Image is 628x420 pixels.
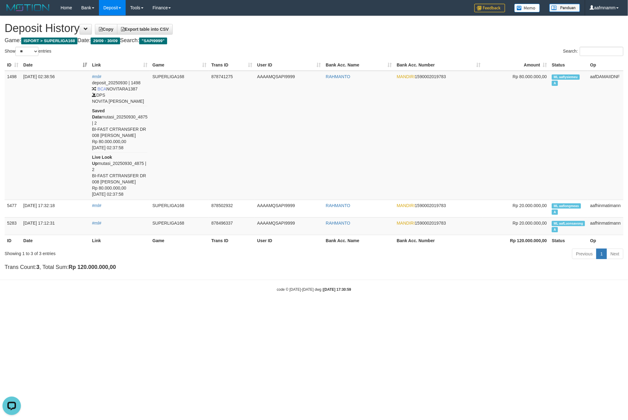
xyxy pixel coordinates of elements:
th: User ID: activate to sort column ascending [255,59,323,71]
th: Status [549,235,588,246]
th: Date [21,235,90,246]
strong: 3 [36,264,39,270]
span: BCA [97,86,106,91]
img: MOTION_logo.png [5,3,51,12]
td: AAAAMQSAPI9999 [255,217,323,235]
td: 5477 [5,200,21,217]
td: SUPERLIGA168 [150,217,209,235]
a: #ml# [92,203,101,208]
td: SUPERLIGA168 [150,200,209,217]
th: Status [549,59,588,71]
h1: Deposit History [5,22,623,34]
span: Manually Linked by aaflongmeas [552,203,581,209]
span: Approved [552,227,558,232]
div: deposit_20250930 | 1498 NOVITARA1387 DPS NOVITA [PERSON_NAME] mutasi_20250930_4875 | 2 BI-FAST CR... [92,80,148,197]
th: Bank Acc. Number [394,235,483,246]
img: Feedback.jpg [474,4,505,12]
strong: Rp 120.000.000,00 [510,238,547,243]
span: MANDIRI [397,203,415,208]
td: 878496337 [209,217,255,235]
label: Search: [563,47,623,56]
th: Op [588,59,623,71]
td: AAAAMQSAPI9999 [255,71,323,200]
span: MANDIRI [397,74,415,79]
th: Game [150,235,209,246]
span: Approved [552,81,558,86]
td: aafhinmatimann [588,217,623,235]
b: Live Look Up [92,155,112,166]
a: RAHMANTO [326,74,350,79]
span: ISPORT > SUPERLIGA168 [21,38,77,44]
span: Approved [552,210,558,215]
label: Show entries [5,47,51,56]
span: Manually Linked by aaflysiemeu [552,74,580,80]
th: Link: activate to sort column ascending [90,59,150,71]
a: 1 [596,249,607,259]
td: [DATE] 17:12:31 [21,217,90,235]
b: Saved Data [92,108,105,119]
th: Op [588,235,623,246]
small: code © [DATE]-[DATE] dwg | [277,287,351,292]
th: Bank Acc. Name: activate to sort column ascending [323,59,394,71]
td: AAAAMQSAPI9999 [255,200,323,217]
div: Showing 1 to 3 of 3 entries [5,248,257,257]
a: #ml# [92,74,101,79]
td: 1590002019783 [394,71,483,200]
strong: Rp 120.000.000,00 [69,264,116,270]
th: Game: activate to sort column ascending [150,59,209,71]
span: Rp 80.000.000,00 [513,74,547,79]
span: Copy [99,27,113,32]
th: Bank Acc. Number: activate to sort column ascending [394,59,483,71]
span: Rp 20.000.000,00 [513,203,547,208]
td: [DATE] 02:38:56 [21,71,90,200]
td: 5283 [5,217,21,235]
h4: Game: Date: Search: [5,38,623,44]
span: "SAPI9999" [139,38,167,44]
td: 878502932 [209,200,255,217]
a: #ml# [92,221,101,226]
img: Button%20Memo.svg [514,4,540,12]
th: Bank Acc. Name [323,235,394,246]
span: Rp 20.000.000,00 [513,221,547,226]
select: Showentries [15,47,38,56]
span: Export table into CSV [121,27,169,32]
img: panduan.png [549,4,580,12]
a: RAHMANTO [326,221,350,226]
th: User ID [255,235,323,246]
td: 1590002019783 [394,217,483,235]
th: Amount: activate to sort column ascending [483,59,549,71]
th: Trans ID: activate to sort column ascending [209,59,255,71]
th: Trans ID [209,235,255,246]
td: SUPERLIGA168 [150,71,209,200]
a: Export table into CSV [117,24,173,34]
td: 1590002019783 [394,200,483,217]
td: [DATE] 17:32:18 [21,200,90,217]
h4: Trans Count: , Total Sum: [5,264,623,270]
th: Link [90,235,150,246]
input: Search: [580,47,623,56]
a: Previous [572,249,597,259]
a: RAHMANTO [326,203,350,208]
td: 1498 [5,71,21,200]
td: aafDAMAIIDNF [588,71,623,200]
button: Open LiveChat chat widget [2,2,21,21]
th: ID: activate to sort column ascending [5,59,21,71]
th: Date: activate to sort column ascending [21,59,90,71]
span: 29/09 - 30/09 [91,38,120,44]
td: 878741275 [209,71,255,200]
span: MANDIRI [397,221,415,226]
td: aafhinmatimann [588,200,623,217]
th: ID [5,235,21,246]
a: Next [606,249,623,259]
a: Copy [95,24,117,34]
strong: [DATE] 17:30:59 [324,287,351,292]
span: Manually Linked by aafLuonsavong [552,221,585,226]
